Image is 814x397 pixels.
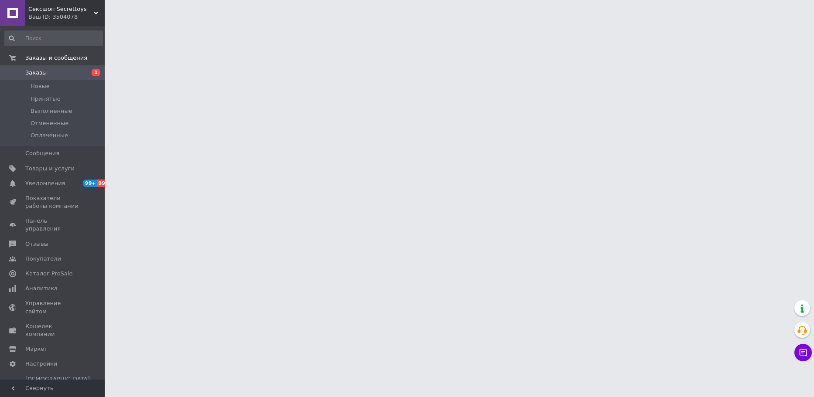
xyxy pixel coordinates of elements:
span: 99+ [83,180,97,187]
button: Чат с покупателем [794,344,812,361]
span: Каталог ProSale [25,270,72,278]
span: Отзывы [25,240,48,248]
span: Сообщения [25,149,59,157]
span: Панель управления [25,217,81,233]
span: Оплаченные [31,132,68,139]
span: Кошелек компании [25,322,81,338]
span: Выполненные [31,107,72,115]
span: Заказы [25,69,47,77]
span: Покупатели [25,255,61,263]
div: Ваш ID: 3504078 [28,13,105,21]
span: Аналитика [25,285,58,292]
input: Поиск [4,31,103,46]
span: Товары и услуги [25,165,75,173]
span: 1 [92,69,100,76]
span: Заказы и сообщения [25,54,87,62]
span: Маркет [25,345,48,353]
span: Новые [31,82,50,90]
span: Сексшоп Secrettoys [28,5,94,13]
span: 99+ [97,180,112,187]
span: Показатели работы компании [25,194,81,210]
span: Настройки [25,360,57,368]
span: Принятые [31,95,61,103]
span: Уведомления [25,180,65,187]
span: Управление сайтом [25,299,81,315]
span: Отмененные [31,119,68,127]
